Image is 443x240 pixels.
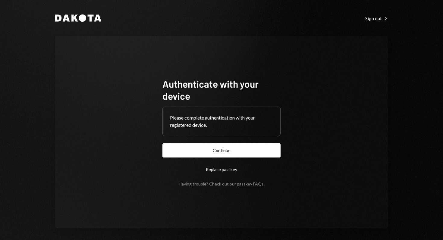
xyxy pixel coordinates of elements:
a: passkey FAQs [237,181,264,187]
a: Sign out [365,15,388,21]
button: Continue [162,143,281,157]
h1: Authenticate with your device [162,78,281,102]
div: Having trouble? Check out our . [179,181,265,186]
button: Replace passkey [162,162,281,176]
div: Please complete authentication with your registered device. [170,114,273,129]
